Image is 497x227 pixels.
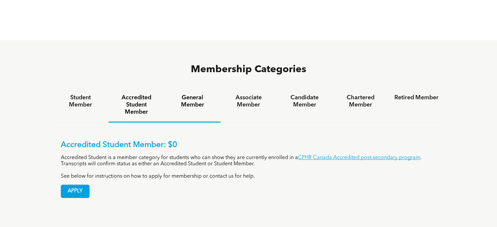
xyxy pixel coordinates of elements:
[191,65,306,74] span: Membership Categories
[61,185,90,198] a: APPLY
[170,94,214,108] h4: General Member
[61,140,437,150] p: Accredited Student Member: $0
[61,185,89,198] span: APPLY
[394,94,439,101] h4: Retired Member
[61,155,437,167] p: Accredited Student is a member category for students who can show they are currently enrolled in ...
[226,94,271,108] h4: Associate Member
[339,94,383,108] h4: Chartered Member
[114,94,158,116] h4: Accredited Student Member
[298,155,420,160] a: CPHR Canada Accredited post-secondary program
[58,94,103,108] h4: Student Member
[282,94,326,108] h4: Candidate Member
[61,173,437,180] p: See below for instructions on how to apply for membership or contact us for help.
